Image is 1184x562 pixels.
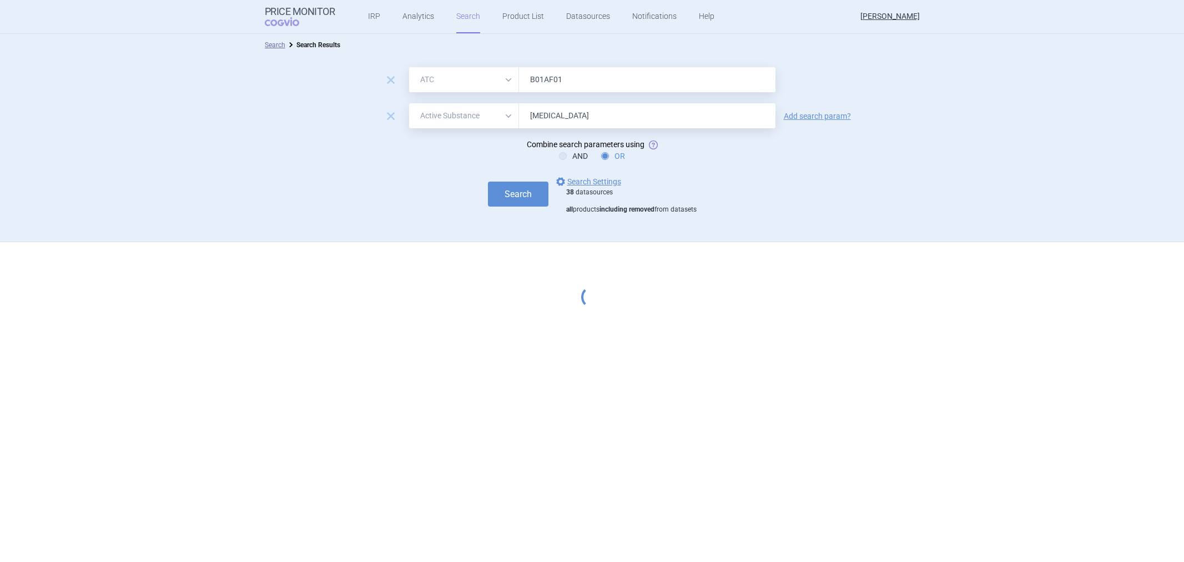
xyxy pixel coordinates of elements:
strong: all [566,205,573,213]
span: Combine search parameters using [527,140,644,149]
a: Search Settings [554,175,621,188]
label: AND [559,150,588,162]
strong: 38 [566,188,574,196]
a: Search [265,41,285,49]
div: datasources products from datasets [566,188,697,214]
strong: including removed [599,205,654,213]
li: Search [265,39,285,51]
li: Search Results [285,39,340,51]
label: OR [601,150,625,162]
strong: Price Monitor [265,6,335,17]
span: COGVIO [265,17,315,26]
button: Search [488,182,548,207]
a: Add search param? [784,112,851,120]
strong: Search Results [296,41,340,49]
a: Price MonitorCOGVIO [265,6,335,27]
